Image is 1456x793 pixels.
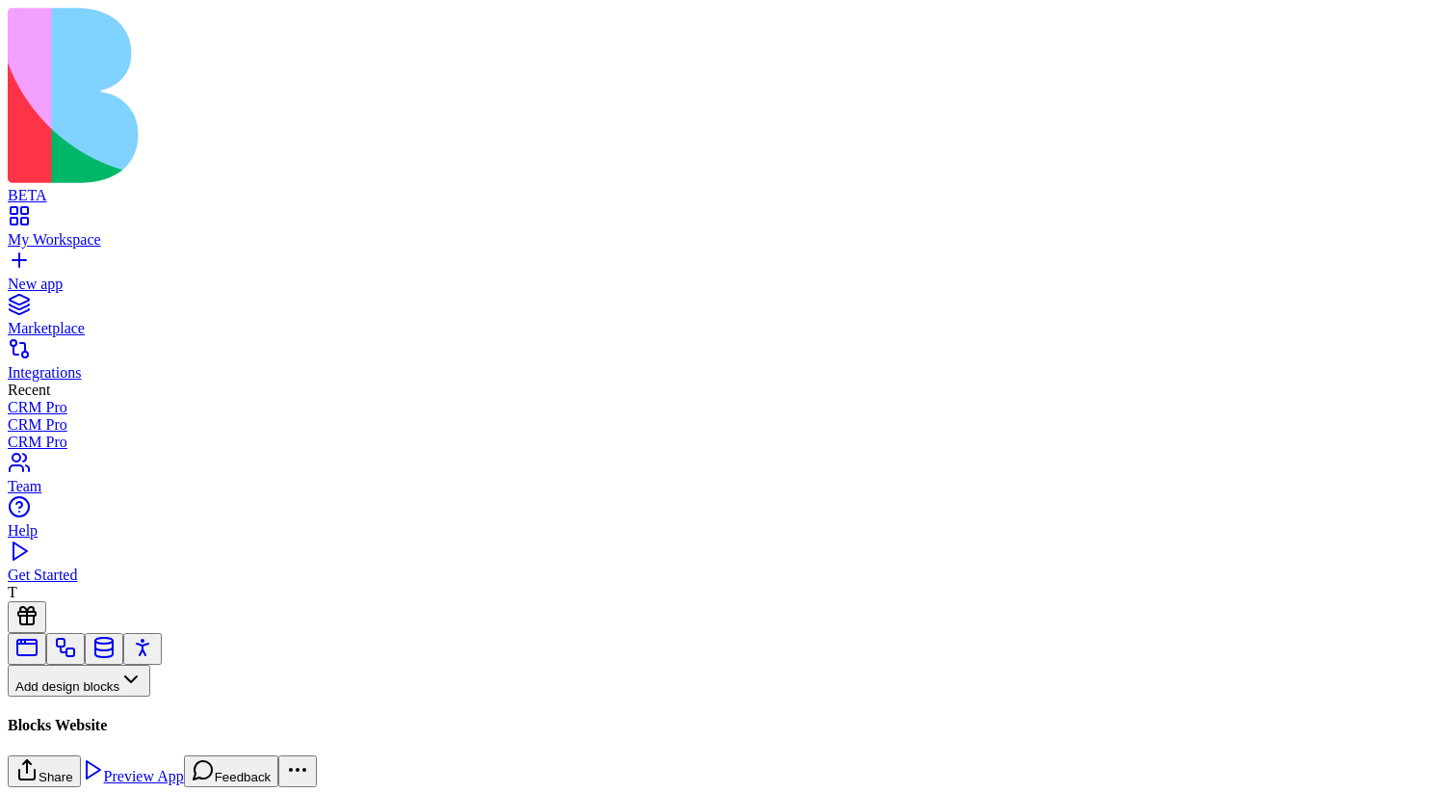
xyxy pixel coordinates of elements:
[81,768,184,784] a: Preview App
[8,303,1448,337] a: Marketplace
[184,755,279,787] button: Feedback
[8,522,1448,540] div: Help
[8,214,1448,249] a: My Workspace
[8,347,1448,382] a: Integrations
[8,505,1448,540] a: Help
[8,8,782,183] img: logo
[8,478,1448,495] div: Team
[8,717,1448,734] h4: Blocks Website
[8,364,1448,382] div: Integrations
[8,187,1448,204] div: BETA
[8,665,150,697] button: Add design blocks
[8,231,1448,249] div: My Workspace
[8,549,1448,584] a: Get Started
[8,399,1448,416] a: CRM Pro
[8,584,17,600] span: T
[8,567,1448,584] div: Get Started
[8,434,1448,451] a: CRM Pro
[8,170,1448,204] a: BETA
[8,416,1448,434] a: CRM Pro
[8,461,1448,495] a: Team
[8,382,50,398] span: Recent
[8,258,1448,293] a: New app
[8,320,1448,337] div: Marketplace
[8,276,1448,293] div: New app
[8,755,81,787] button: Share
